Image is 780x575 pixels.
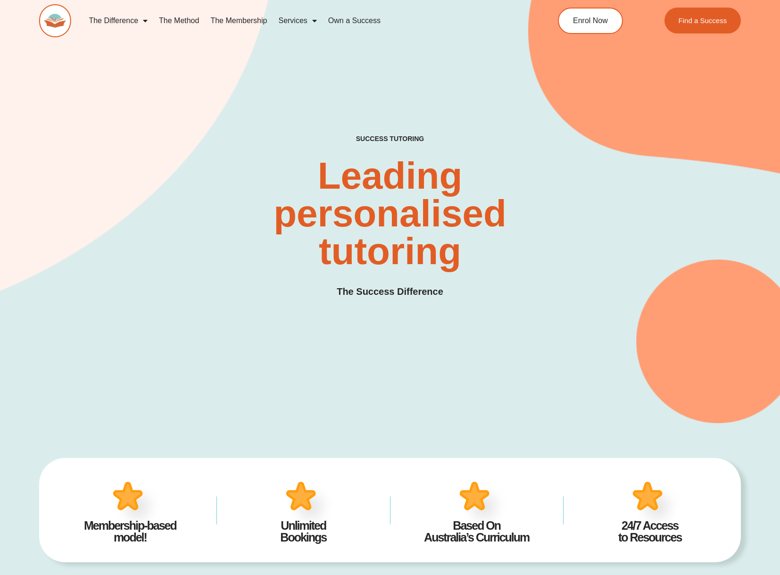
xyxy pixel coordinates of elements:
[573,17,608,25] span: Enrol Now
[231,157,548,270] h2: Leading personalised tutoring
[205,10,273,32] a: The Membership
[679,17,727,24] span: Find a Success
[578,520,722,543] h4: 24/7 Access to Resources
[323,10,386,32] a: Own a Success
[231,520,376,543] h4: Unlimited Bookings
[83,10,517,32] nav: Menu
[83,10,153,32] a: The Difference
[153,10,205,32] a: The Method
[404,520,549,543] h4: Based On Australia’s Curriculum
[273,10,322,32] a: Services
[58,520,202,543] h4: Membership-based model!
[286,135,494,143] h4: SUCCESS TUTORING​
[558,8,623,34] a: Enrol Now
[337,284,443,299] h3: The Success Difference
[664,8,741,33] a: Find a Success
